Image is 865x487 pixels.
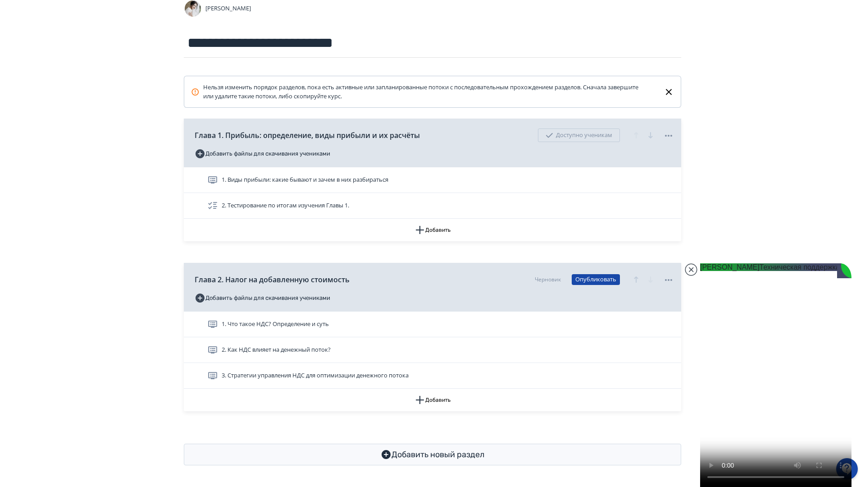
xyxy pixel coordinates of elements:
span: [PERSON_NAME] [205,4,251,13]
span: Глава 2. Налог на добавленную стоимость [195,274,350,285]
div: 2. Тестирование по итогам изучения Главы 1. [184,193,681,219]
button: Добавить [184,389,681,411]
span: Глава 1. Прибыль: определение, виды прибыли и их расчёты [195,130,420,141]
div: 1. Виды прибыли: какие бывают и зачем в них разбираться [184,167,681,193]
span: 2. Как НДС влияет на денежный поток? [222,345,331,354]
span: 3. Стратегии управления НДС для оптимизации денежного потока [222,371,409,380]
button: Добавить файлы для скачивания учениками [195,147,330,161]
div: 3. Стратегии управления НДС для оптимизации денежного потока [184,363,681,389]
div: Нельзя изменить порядок разделов, пока есть активные или запланированные потоки с последовательны... [191,83,649,101]
div: 2. Как НДС влияет на денежный поток? [184,337,681,363]
span: 1. Что такое НДС? Определение и суть [222,320,329,329]
div: 1. Что такое НДС? Определение и суть [184,312,681,337]
button: Добавить [184,219,681,241]
span: 2. Тестирование по итогам изучения Главы 1. [222,201,349,210]
button: Добавить новый раздел [184,444,681,465]
div: Доступно ученикам [538,129,620,142]
button: Добавить файлы для скачивания учениками [195,291,330,305]
button: Опубликовать [572,274,620,285]
span: 1. Виды прибыли: какие бывают и зачем в них разбираться [222,175,388,184]
div: Черновик [535,276,561,284]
